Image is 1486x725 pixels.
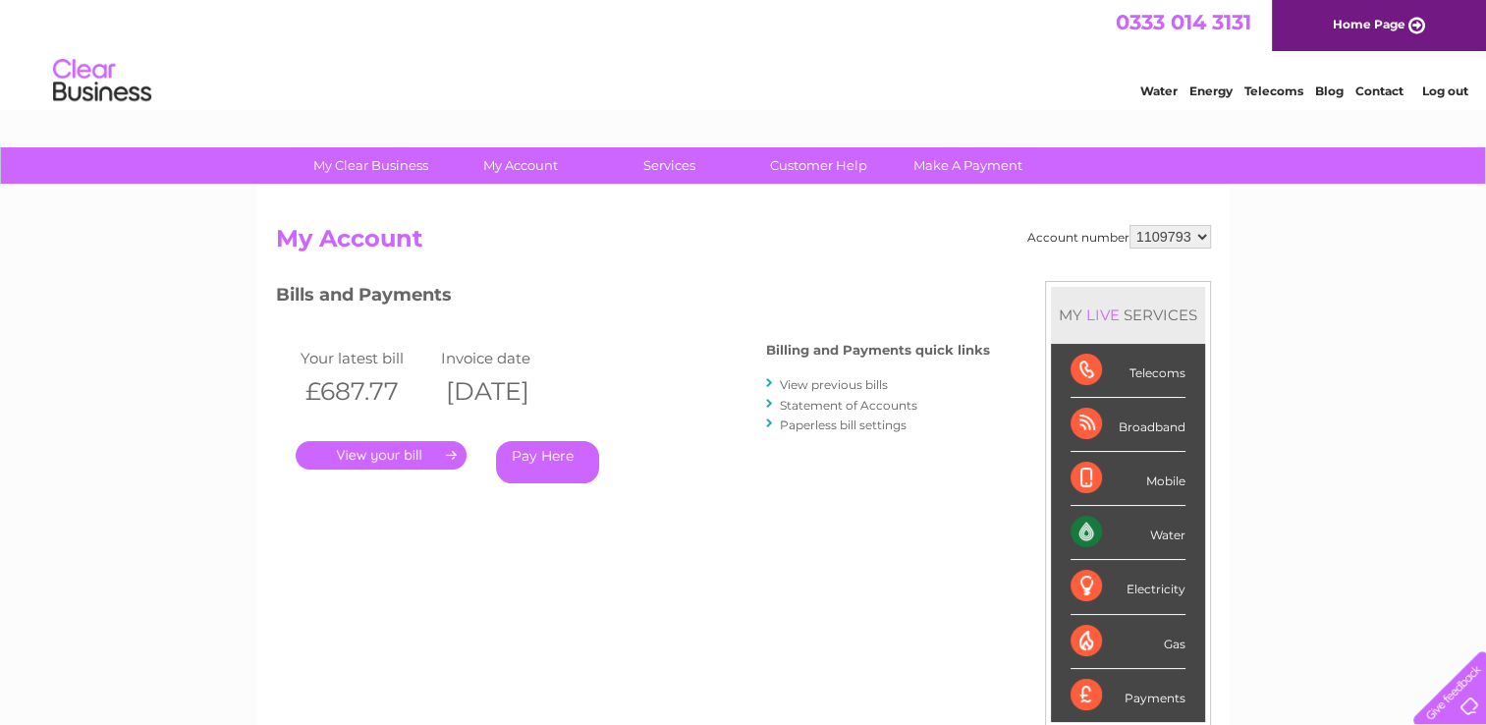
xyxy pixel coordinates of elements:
[496,441,599,483] a: Pay Here
[1315,84,1344,98] a: Blog
[766,343,990,358] h4: Billing and Payments quick links
[1071,506,1185,560] div: Water
[1421,84,1467,98] a: Log out
[1071,669,1185,722] div: Payments
[1244,84,1303,98] a: Telecoms
[1071,615,1185,669] div: Gas
[296,345,437,371] td: Your latest bill
[276,281,990,315] h3: Bills and Payments
[1116,10,1251,34] a: 0333 014 3131
[1140,84,1178,98] a: Water
[436,345,578,371] td: Invoice date
[588,147,750,184] a: Services
[780,418,907,432] a: Paperless bill settings
[1071,398,1185,452] div: Broadband
[887,147,1049,184] a: Make A Payment
[1071,452,1185,506] div: Mobile
[439,147,601,184] a: My Account
[1071,344,1185,398] div: Telecoms
[1082,306,1124,324] div: LIVE
[1051,287,1205,343] div: MY SERVICES
[436,371,578,412] th: [DATE]
[296,441,467,470] a: .
[780,398,917,413] a: Statement of Accounts
[1189,84,1233,98] a: Energy
[290,147,452,184] a: My Clear Business
[1071,560,1185,614] div: Electricity
[52,51,152,111] img: logo.png
[280,11,1208,95] div: Clear Business is a trading name of Verastar Limited (registered in [GEOGRAPHIC_DATA] No. 3667643...
[1355,84,1403,98] a: Contact
[1027,225,1211,249] div: Account number
[780,377,888,392] a: View previous bills
[276,225,1211,262] h2: My Account
[296,371,437,412] th: £687.77
[738,147,900,184] a: Customer Help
